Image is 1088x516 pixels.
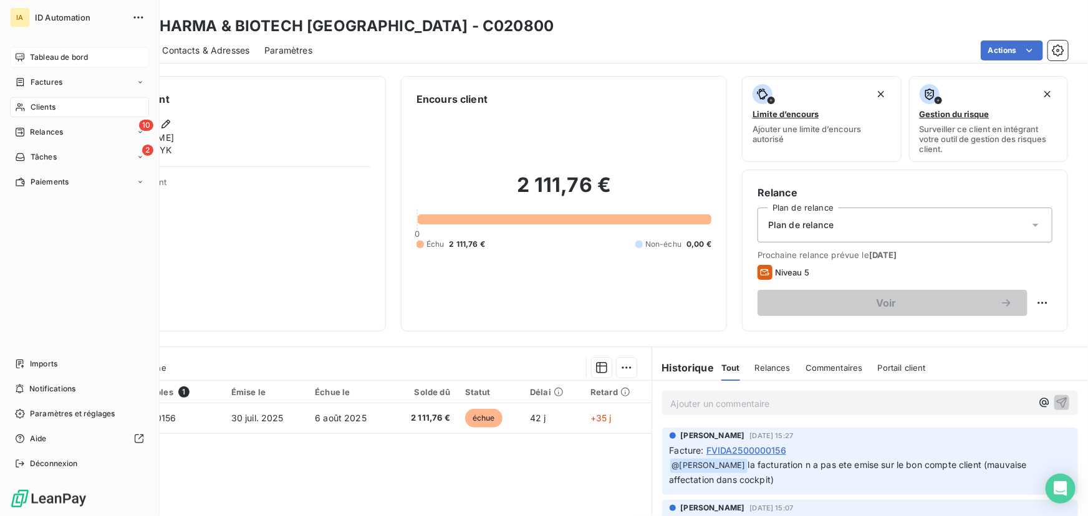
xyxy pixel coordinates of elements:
span: Propriétés Client [100,177,370,194]
h3: BWT PHARMA & BIOTECH [GEOGRAPHIC_DATA] - C020800 [110,15,554,37]
span: échue [465,409,503,428]
span: @ [PERSON_NAME] [670,459,748,473]
div: Statut [465,387,515,397]
span: 6 août 2025 [315,413,367,423]
span: Niveau 5 [775,267,809,277]
span: Prochaine relance prévue le [758,250,1052,260]
span: Paiements [31,176,69,188]
a: Aide [10,429,149,449]
div: Solde dû [398,387,450,397]
div: Délai [530,387,575,397]
span: 2 [142,145,153,156]
div: Open Intercom Messenger [1046,474,1076,504]
span: Voir [773,298,1000,308]
span: Relances [30,127,63,138]
span: la facturation n a pas ete emise sur le bon compte client (mauvaise affectation dans cockpit) [670,459,1029,485]
h6: Informations client [75,92,370,107]
span: Tableau de bord [30,52,88,63]
span: Imports [30,358,57,370]
span: 2 111,76 € [398,412,450,424]
button: Gestion du risqueSurveiller ce client en intégrant votre outil de gestion des risques client. [909,76,1069,162]
span: 42 j [530,413,546,423]
span: 2 111,76 € [450,239,486,250]
span: Surveiller ce client en intégrant votre outil de gestion des risques client. [920,124,1058,154]
span: ID Automation [35,12,125,22]
span: 10 [139,120,153,131]
div: Émise le [231,387,300,397]
span: Plan de relance [768,219,834,231]
span: Clients [31,102,55,113]
span: [DATE] 15:27 [750,432,794,439]
span: +35 j [590,413,612,423]
span: Tâches [31,151,57,163]
span: Paramètres [264,44,312,57]
span: [DATE] 15:07 [750,504,794,512]
span: Ajouter une limite d’encours autorisé [753,124,891,144]
span: 0,00 € [686,239,711,250]
h6: Encours client [416,92,488,107]
span: Portail client [878,363,926,373]
span: [PERSON_NAME] [681,502,745,514]
img: Logo LeanPay [10,489,87,509]
span: Tout [721,363,740,373]
span: Limite d’encours [753,109,819,119]
div: Échue le [315,387,383,397]
h2: 2 111,76 € [416,173,711,210]
span: Commentaires [806,363,863,373]
div: IA [10,7,30,27]
span: Paramètres et réglages [30,408,115,419]
span: Factures [31,77,62,88]
h6: Historique [652,360,715,375]
span: 1 [178,386,190,398]
span: Déconnexion [30,458,78,469]
span: [DATE] [869,250,897,260]
span: Échu [426,239,445,250]
span: Relances [755,363,791,373]
h6: Relance [758,185,1052,200]
span: Gestion du risque [920,109,989,119]
span: FVIDA2500000156 [706,444,786,457]
button: Voir [758,290,1028,316]
span: 0 [415,229,420,239]
button: Actions [981,41,1043,60]
button: Limite d’encoursAjouter une limite d’encours autorisé [742,76,902,162]
span: Facture : [670,444,704,457]
span: Contacts & Adresses [162,44,249,57]
div: Retard [590,387,644,397]
span: Non-échu [645,239,681,250]
span: [PERSON_NAME] [681,430,745,441]
span: Notifications [29,383,75,394]
span: Aide [30,433,47,444]
span: 30 juil. 2025 [231,413,284,423]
